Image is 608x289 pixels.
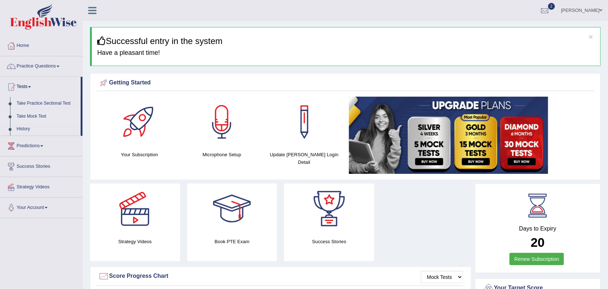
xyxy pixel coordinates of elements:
div: Getting Started [98,78,593,88]
a: Tests [0,77,81,95]
a: Success Stories [0,157,82,175]
h4: Have a pleasant time! [97,49,595,57]
a: Renew Subscription [510,253,564,265]
a: History [13,123,81,136]
a: Practice Questions [0,56,82,74]
h4: Your Subscription [102,151,177,158]
b: 20 [531,235,545,249]
h4: Strategy Videos [90,238,180,245]
h4: Book PTE Exam [187,238,277,245]
img: small5.jpg [349,97,548,174]
a: Strategy Videos [0,177,82,195]
h4: Success Stories [284,238,374,245]
h3: Successful entry in the system [97,36,595,46]
a: Home [0,36,82,54]
span: 2 [548,3,555,10]
div: Score Progress Chart [98,271,463,282]
h4: Microphone Setup [184,151,260,158]
a: Predictions [0,136,82,154]
button: × [589,33,593,40]
a: Your Account [0,198,82,216]
h4: Update [PERSON_NAME] Login Detail [267,151,342,166]
h4: Days to Expiry [483,225,593,232]
a: Take Practice Sectional Test [13,97,81,110]
a: Take Mock Test [13,110,81,123]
